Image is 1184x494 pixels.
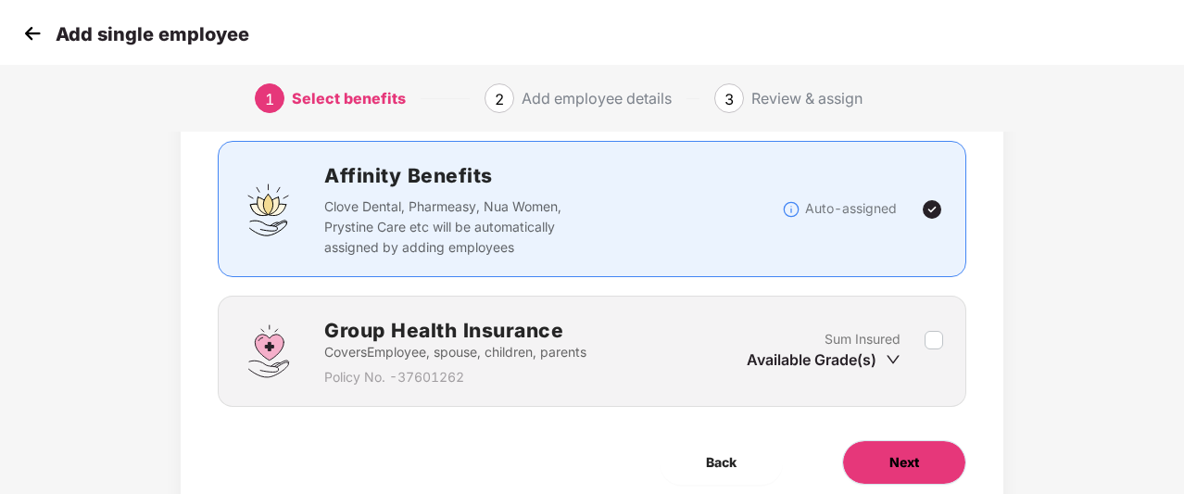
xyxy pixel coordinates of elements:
div: Select benefits [292,83,406,113]
div: Add employee details [522,83,672,113]
p: Policy No. - 37601262 [324,367,586,387]
img: svg+xml;base64,PHN2ZyB4bWxucz0iaHR0cDovL3d3dy53My5vcmcvMjAwMC9zdmciIHdpZHRoPSIzMCIgaGVpZ2h0PSIzMC... [19,19,46,47]
span: down [886,352,901,367]
p: Covers Employee, spouse, children, parents [324,342,586,362]
img: svg+xml;base64,PHN2ZyBpZD0iSW5mb18tXzMyeDMyIiBkYXRhLW5hbWU9IkluZm8gLSAzMngzMiIgeG1sbnM9Imh0dHA6Ly... [782,200,800,219]
span: 2 [495,90,504,108]
h2: Group Health Insurance [324,315,586,346]
p: Sum Insured [825,329,901,349]
div: Available Grade(s) [747,349,901,370]
img: svg+xml;base64,PHN2ZyBpZD0iR3JvdXBfSGVhbHRoX0luc3VyYW5jZSIgZGF0YS1uYW1lPSJHcm91cCBIZWFsdGggSW5zdX... [241,323,296,379]
h2: Affinity Benefits [324,160,782,191]
button: Back [660,440,783,485]
div: Review & assign [751,83,863,113]
img: svg+xml;base64,PHN2ZyBpZD0iVGljay0yNHgyNCIgeG1sbnM9Imh0dHA6Ly93d3cudzMub3JnLzIwMDAvc3ZnIiB3aWR0aD... [921,198,943,221]
p: Clove Dental, Pharmeasy, Nua Women, Prystine Care etc will be automatically assigned by adding em... [324,196,598,258]
span: Back [706,452,737,473]
span: 1 [265,90,274,108]
p: Add single employee [56,23,249,45]
img: svg+xml;base64,PHN2ZyBpZD0iQWZmaW5pdHlfQmVuZWZpdHMiIGRhdGEtbmFtZT0iQWZmaW5pdHkgQmVuZWZpdHMiIHhtbG... [241,182,296,237]
button: Next [842,440,966,485]
span: Next [889,452,919,473]
p: Auto-assigned [805,198,897,219]
span: 3 [724,90,734,108]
